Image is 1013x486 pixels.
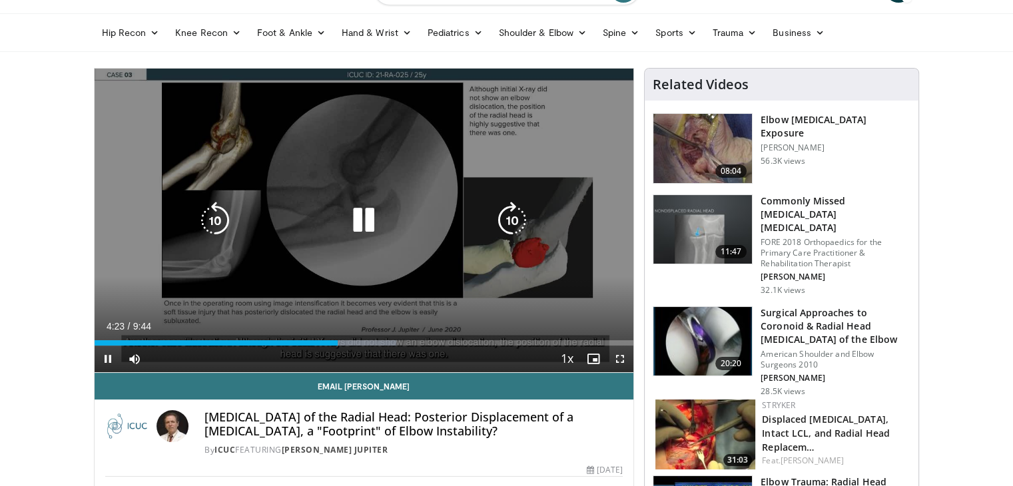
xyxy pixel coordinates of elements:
[761,194,910,234] h3: Commonly Missed [MEDICAL_DATA] [MEDICAL_DATA]
[655,399,755,469] img: 50ed86c0-b980-42f8-a53c-a0571029cf63.150x105_q85_crop-smart_upscale.jpg
[653,77,749,93] h4: Related Videos
[761,156,805,166] p: 56.3K views
[715,164,747,178] span: 08:04
[157,410,188,442] img: Avatar
[334,19,420,46] a: Hand & Wrist
[95,340,634,346] div: Progress Bar
[761,272,910,282] p: [PERSON_NAME]
[420,19,491,46] a: Pediatrics
[95,346,121,372] button: Pause
[762,399,795,411] a: Stryker
[653,114,752,183] img: heCDP4pTuni5z6vX4xMDoxOjBrO-I4W8_11.150x105_q85_crop-smart_upscale.jpg
[133,321,151,332] span: 9:44
[204,444,623,456] div: By FEATURING
[715,357,747,370] span: 20:20
[105,410,152,442] img: ICUC
[762,455,908,467] div: Feat.
[761,113,910,140] h3: Elbow [MEDICAL_DATA] Exposure
[553,346,580,372] button: Playback Rate
[214,444,235,455] a: ICUC
[95,69,634,373] video-js: Video Player
[705,19,765,46] a: Trauma
[761,142,910,153] p: [PERSON_NAME]
[653,194,910,296] a: 11:47 Commonly Missed [MEDICAL_DATA] [MEDICAL_DATA] FORE 2018 Orthopaedics for the Primary Care P...
[94,19,168,46] a: Hip Recon
[204,410,623,439] h4: [MEDICAL_DATA] of the Radial Head: Posterior Displacement of a [MEDICAL_DATA], a "Footprint" of E...
[595,19,647,46] a: Spine
[653,113,910,184] a: 08:04 Elbow [MEDICAL_DATA] Exposure [PERSON_NAME] 56.3K views
[282,444,388,455] a: [PERSON_NAME] Jupiter
[781,455,844,466] a: [PERSON_NAME]
[761,306,910,346] h3: Surgical Approaches to Coronoid & Radial Head [MEDICAL_DATA] of the Elbow
[653,195,752,264] img: b2c65235-e098-4cd2-ab0f-914df5e3e270.150x105_q85_crop-smart_upscale.jpg
[655,399,755,469] a: 31:03
[653,306,910,397] a: 20:20 Surgical Approaches to Coronoid & Radial Head [MEDICAL_DATA] of the Elbow American Shoulder...
[761,237,910,269] p: FORE 2018 Orthopaedics for the Primary Care Practitioner & Rehabilitation Therapist
[491,19,595,46] a: Shoulder & Elbow
[607,346,633,372] button: Fullscreen
[762,413,890,453] a: Displaced [MEDICAL_DATA], Intact LCL, and Radial Head Replacem…
[761,349,910,370] p: American Shoulder and Elbow Surgeons 2010
[647,19,705,46] a: Sports
[761,285,805,296] p: 32.1K views
[95,373,634,399] a: Email [PERSON_NAME]
[107,321,125,332] span: 4:23
[128,321,131,332] span: /
[121,346,148,372] button: Mute
[167,19,249,46] a: Knee Recon
[580,346,607,372] button: Enable picture-in-picture mode
[653,307,752,376] img: stein2_1.png.150x105_q85_crop-smart_upscale.jpg
[249,19,334,46] a: Foot & Ankle
[587,464,623,476] div: [DATE]
[723,454,752,466] span: 31:03
[765,19,833,46] a: Business
[715,245,747,258] span: 11:47
[761,386,805,397] p: 28.5K views
[761,373,910,383] p: [PERSON_NAME]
